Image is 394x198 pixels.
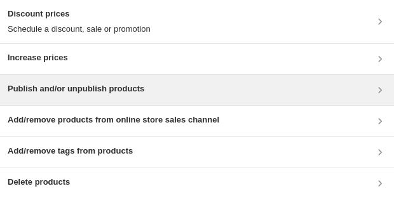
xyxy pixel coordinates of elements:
[8,176,70,188] h3: Delete products
[8,114,219,126] h3: Add/remove products from online store sales channel
[8,23,151,36] p: Schedule a discount, sale or promotion
[8,82,144,95] h3: Publish and/or unpublish products
[8,145,133,157] h3: Add/remove tags from products
[8,51,68,64] h3: Increase prices
[8,8,151,20] h3: Discount prices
